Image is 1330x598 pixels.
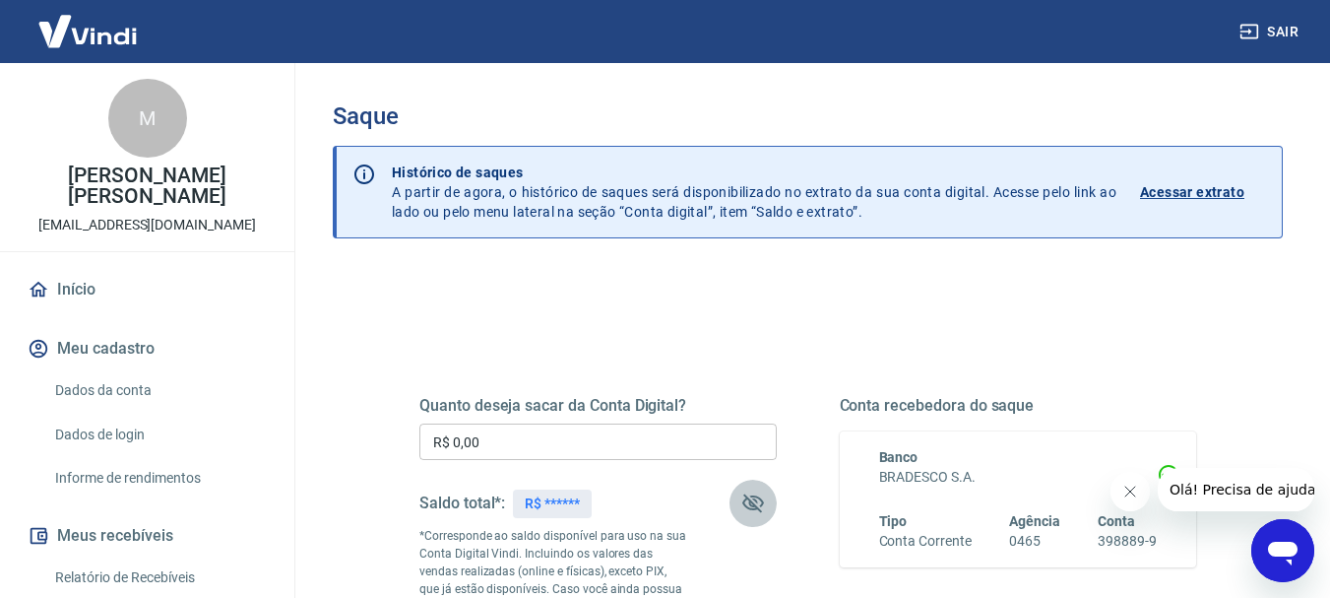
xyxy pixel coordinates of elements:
a: Informe de rendimentos [47,458,271,498]
h3: Saque [333,102,1283,130]
h5: Quanto deseja sacar da Conta Digital? [419,396,777,416]
span: Agência [1009,513,1060,529]
span: Banco [879,449,918,465]
a: Relatório de Recebíveis [47,558,271,598]
h5: Conta recebedora do saque [840,396,1197,416]
a: Início [24,268,271,311]
div: M [108,79,187,158]
iframe: Mensagem da empresa [1158,468,1314,511]
a: Dados da conta [47,370,271,411]
a: Dados de login [47,415,271,455]
span: Tipo [879,513,908,529]
button: Meus recebíveis [24,514,271,558]
h5: Saldo total*: [419,494,505,513]
span: Conta [1098,513,1135,529]
h6: BRADESCO S.A. [879,467,1158,488]
p: [EMAIL_ADDRESS][DOMAIN_NAME] [38,215,256,235]
h6: 0465 [1009,531,1060,552]
iframe: Botão para abrir a janela de mensagens [1251,519,1314,582]
img: Vindi [24,1,152,61]
p: Acessar extrato [1140,182,1244,202]
h6: 398889-9 [1098,531,1157,552]
iframe: Fechar mensagem [1110,472,1150,511]
p: [PERSON_NAME] [PERSON_NAME] [16,166,279,207]
button: Meu cadastro [24,327,271,370]
a: Acessar extrato [1140,163,1266,222]
h6: Conta Corrente [879,531,972,552]
span: Olá! Precisa de ajuda? [12,14,165,30]
p: A partir de agora, o histórico de saques será disponibilizado no extrato da sua conta digital. Ac... [392,163,1116,222]
p: Histórico de saques [392,163,1116,182]
button: Sair [1235,14,1306,50]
